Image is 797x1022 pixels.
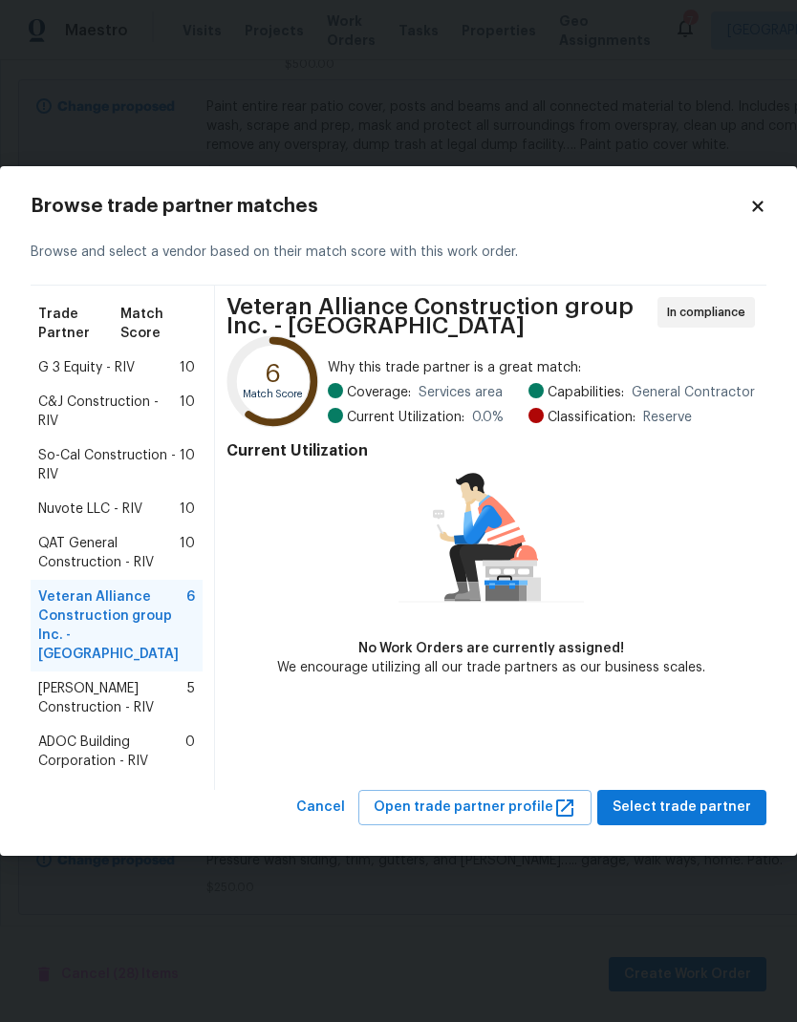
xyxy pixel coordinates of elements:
span: 10 [180,358,195,377]
span: Why this trade partner is a great match: [328,358,755,377]
button: Open trade partner profile [358,790,592,825]
span: 10 [180,534,195,572]
span: Veteran Alliance Construction group Inc. - [GEOGRAPHIC_DATA] [226,297,652,335]
span: 10 [180,393,195,431]
span: Classification: [548,408,635,427]
button: Select trade partner [597,790,766,825]
div: Browse and select a vendor based on their match score with this work order. [31,220,766,286]
span: Services area [419,383,503,402]
span: Coverage: [347,383,411,402]
span: So-Cal Construction - RIV [38,446,180,484]
span: C&J Construction - RIV [38,393,180,431]
span: Nuvote LLC - RIV [38,500,142,519]
span: Current Utilization: [347,408,464,427]
span: [PERSON_NAME] Construction - RIV [38,679,187,717]
div: We encourage utilizing all our trade partners as our business scales. [277,658,705,677]
span: 0 [185,733,195,771]
text: 6 [266,361,282,387]
span: Capabilities: [548,383,624,402]
span: 5 [187,679,195,717]
span: Trade Partner [38,305,120,343]
span: Select trade partner [613,796,751,820]
span: 10 [180,500,195,519]
div: No Work Orders are currently assigned! [277,639,705,658]
span: Open trade partner profile [374,796,576,820]
span: ADOC Building Corporation - RIV [38,733,185,771]
span: 10 [180,446,195,484]
h4: Current Utilization [226,441,755,460]
span: QAT General Construction - RIV [38,534,180,572]
span: Cancel [296,796,345,820]
button: Cancel [289,790,353,825]
span: G 3 Equity - RIV [38,358,135,377]
span: General Contractor [632,383,755,402]
span: Reserve [643,408,692,427]
span: Match Score [120,305,195,343]
span: Veteran Alliance Construction group Inc. - [GEOGRAPHIC_DATA] [38,587,186,664]
span: 6 [186,587,195,664]
text: Match Score [243,389,304,399]
h2: Browse trade partner matches [31,197,749,216]
span: In compliance [667,303,753,322]
span: 0.0 % [472,408,504,427]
